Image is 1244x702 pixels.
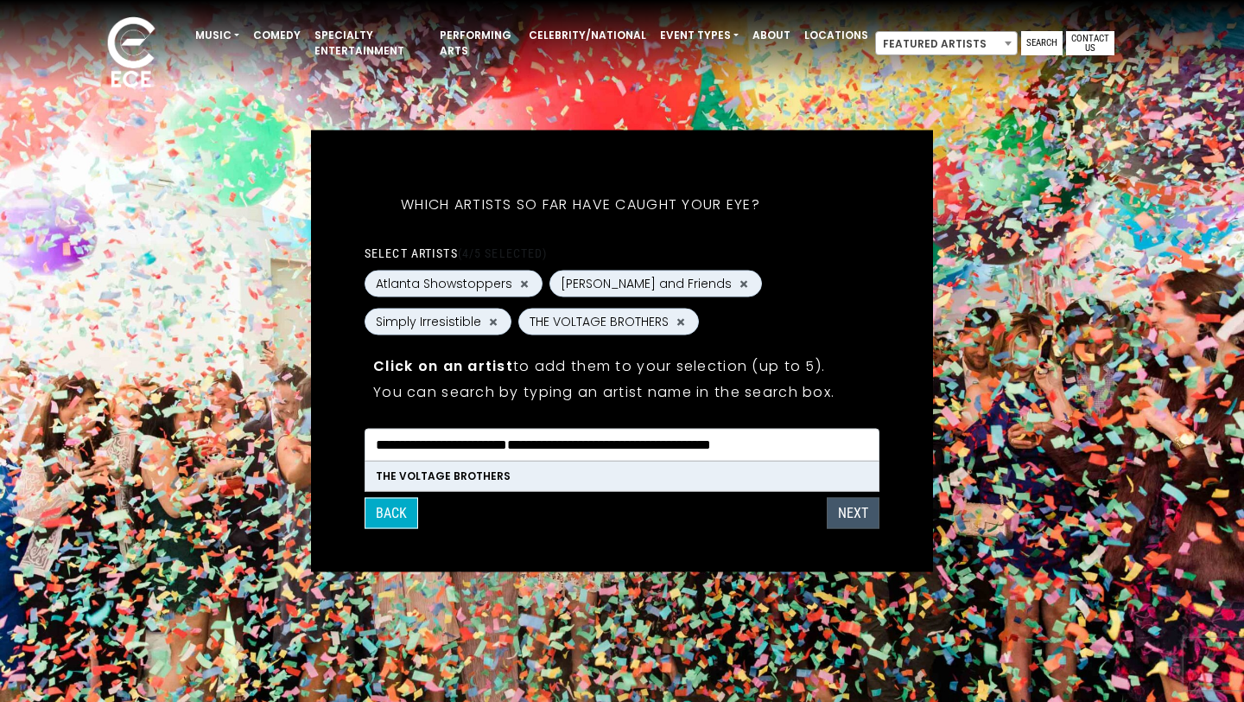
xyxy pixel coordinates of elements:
[88,12,175,96] img: ece_new_logo_whitev2-1.png
[188,21,246,50] a: Music
[373,381,871,403] p: You can search by typing an artist name in the search box.
[365,174,797,236] h5: Which artists so far have caught your eye?
[365,462,879,491] li: THE VOLTAGE BROTHERS
[875,31,1018,55] span: Featured Artists
[797,21,875,50] a: Locations
[365,246,547,261] label: Select artists
[433,21,522,66] a: Performing Arts
[561,275,732,293] span: [PERSON_NAME] and Friends
[308,21,433,66] a: Specialty Entertainment
[373,355,871,377] p: to add them to your selection (up to 5).
[1021,31,1063,55] a: Search
[1066,31,1114,55] a: Contact Us
[458,246,548,260] span: (4/5 selected)
[373,356,513,376] strong: Click on an artist
[486,314,500,329] button: Remove Simply Irresistible
[746,21,797,50] a: About
[653,21,746,50] a: Event Types
[376,275,512,293] span: Atlanta Showstoppers
[517,276,531,291] button: Remove Atlanta Showstoppers
[827,498,879,529] button: Next
[376,440,868,456] textarea: Search
[876,32,1017,56] span: Featured Artists
[530,313,669,331] span: THE VOLTAGE BROTHERS
[737,276,751,291] button: Remove Quiana Parler and Friends
[522,21,653,50] a: Celebrity/National
[674,314,688,329] button: Remove THE VOLTAGE BROTHERS
[365,498,418,529] button: Back
[246,21,308,50] a: Comedy
[376,313,481,331] span: Simply Irresistible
